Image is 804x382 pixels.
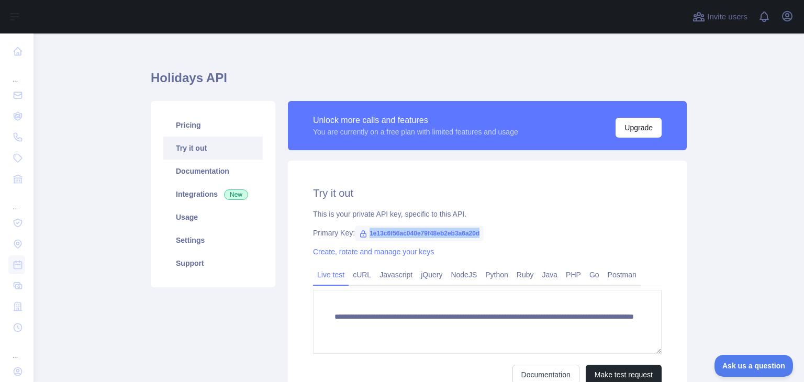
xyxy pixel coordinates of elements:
[8,63,25,84] div: ...
[163,137,263,160] a: Try it out
[349,266,375,283] a: cURL
[481,266,512,283] a: Python
[313,266,349,283] a: Live test
[163,229,263,252] a: Settings
[8,339,25,360] div: ...
[163,183,263,206] a: Integrations New
[707,11,747,23] span: Invite users
[224,189,248,200] span: New
[163,114,263,137] a: Pricing
[313,248,434,256] a: Create, rotate and manage your keys
[163,252,263,275] a: Support
[313,114,518,127] div: Unlock more calls and features
[313,209,662,219] div: This is your private API key, specific to this API.
[585,266,604,283] a: Go
[163,160,263,183] a: Documentation
[562,266,585,283] a: PHP
[313,127,518,137] div: You are currently on a free plan with limited features and usage
[604,266,641,283] a: Postman
[714,355,794,377] iframe: Toggle Customer Support
[151,70,687,95] h1: Holidays API
[8,190,25,211] div: ...
[538,266,562,283] a: Java
[417,266,446,283] a: jQuery
[512,266,538,283] a: Ruby
[616,118,662,138] button: Upgrade
[313,228,662,238] div: Primary Key:
[375,266,417,283] a: Javascript
[313,186,662,200] h2: Try it out
[355,226,484,241] span: 1e13c6f56ac040e79f48eb2eb3a6a20d
[163,206,263,229] a: Usage
[690,8,750,25] button: Invite users
[446,266,481,283] a: NodeJS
